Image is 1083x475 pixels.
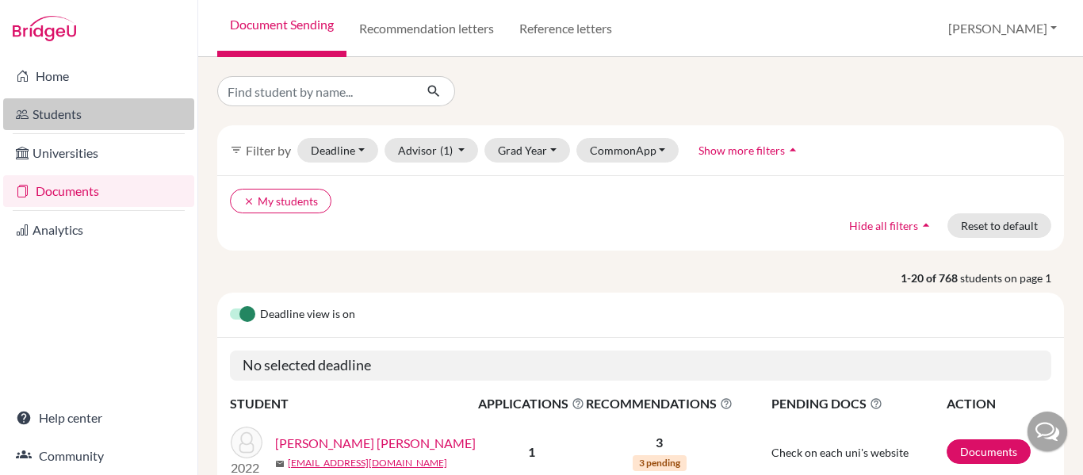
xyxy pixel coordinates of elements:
[771,394,945,413] span: PENDING DOCS
[586,394,733,413] span: RECOMMENDATIONS
[230,144,243,156] i: filter_list
[231,427,262,458] img: Abadie Burgos, Enzo Emiliano
[440,144,453,157] span: (1)
[217,76,414,106] input: Find student by name...
[478,394,584,413] span: APPLICATIONS
[36,11,68,25] span: Help
[685,138,814,163] button: Show more filtersarrow_drop_up
[947,213,1051,238] button: Reset to default
[771,446,909,459] span: Check on each uni's website
[230,393,477,414] th: STUDENT
[297,138,378,163] button: Deadline
[3,60,194,92] a: Home
[243,196,254,207] i: clear
[3,440,194,472] a: Community
[385,138,479,163] button: Advisor(1)
[836,213,947,238] button: Hide all filtersarrow_drop_up
[698,144,785,157] span: Show more filters
[230,351,1051,381] h5: No selected deadline
[849,219,918,232] span: Hide all filters
[275,459,285,469] span: mail
[3,98,194,130] a: Students
[901,270,960,286] strong: 1-20 of 768
[13,16,76,41] img: Bridge-U
[576,138,679,163] button: CommonApp
[484,138,570,163] button: Grad Year
[3,214,194,246] a: Analytics
[918,217,934,233] i: arrow_drop_up
[3,175,194,207] a: Documents
[941,13,1064,44] button: [PERSON_NAME]
[947,439,1031,464] a: Documents
[785,142,801,158] i: arrow_drop_up
[260,305,355,324] span: Deadline view is on
[3,402,194,434] a: Help center
[633,455,687,471] span: 3 pending
[528,444,535,459] b: 1
[275,434,476,453] a: [PERSON_NAME] [PERSON_NAME]
[246,143,291,158] span: Filter by
[586,433,733,452] p: 3
[960,270,1064,286] span: students on page 1
[946,393,1051,414] th: ACTION
[3,137,194,169] a: Universities
[230,189,331,213] button: clearMy students
[288,456,447,470] a: [EMAIL_ADDRESS][DOMAIN_NAME]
